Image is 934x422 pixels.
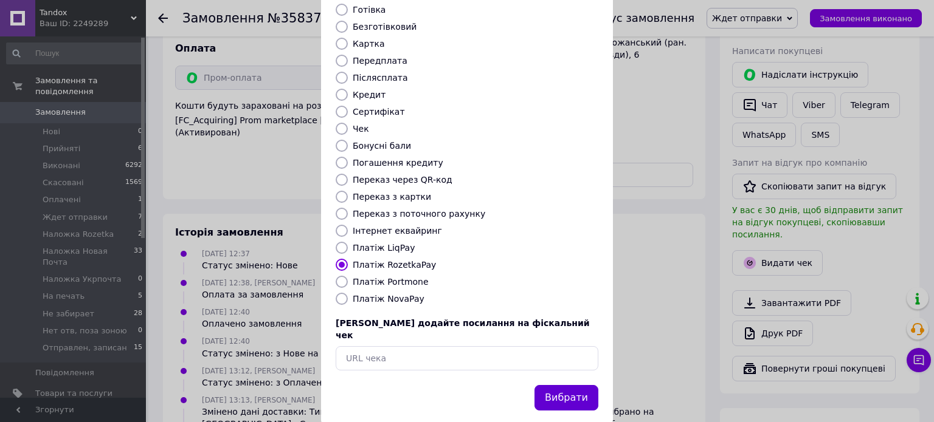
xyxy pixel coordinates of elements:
label: Кредит [353,90,386,100]
input: URL чека [336,346,598,370]
label: Бонусні бали [353,141,411,151]
span: [PERSON_NAME] додайте посилання на фіскальний чек [336,318,590,340]
label: Картка [353,39,385,49]
label: Безготівковий [353,22,417,32]
label: Інтернет еквайринг [353,226,442,236]
label: Платіж NovaPay [353,294,424,304]
label: Переказ з поточного рахунку [353,209,485,219]
label: Готівка [353,5,386,15]
label: Платіж LiqPay [353,243,415,253]
button: Вибрати [534,385,598,411]
label: Переказ з картки [353,192,431,202]
label: Платіж RozetkaPay [353,260,436,270]
label: Платіж Portmone [353,277,429,287]
label: Чек [353,124,369,134]
label: Сертифікат [353,107,405,117]
label: Погашення кредиту [353,158,443,168]
label: Передплата [353,56,407,66]
label: Переказ через QR-код [353,175,452,185]
label: Післясплата [353,73,408,83]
